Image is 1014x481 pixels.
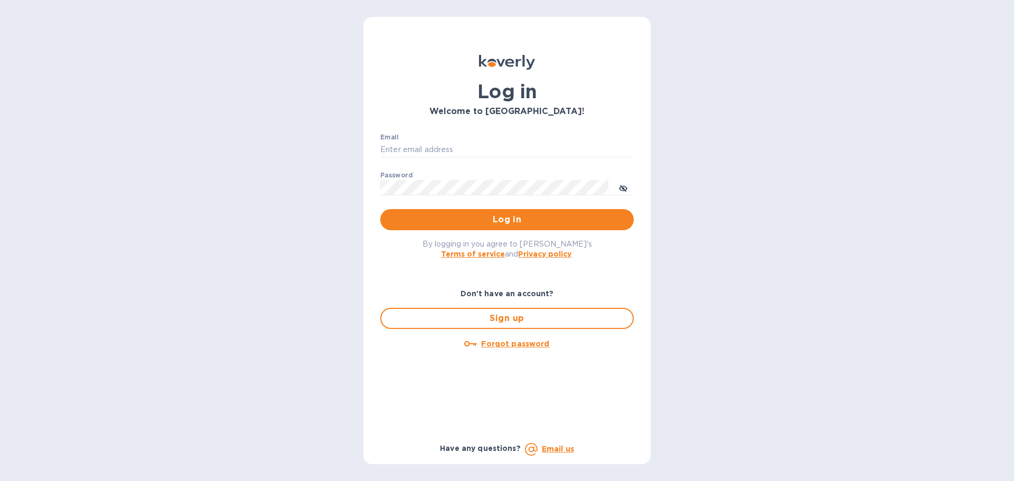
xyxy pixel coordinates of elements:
[390,312,624,325] span: Sign up
[479,55,535,70] img: Koverly
[389,213,625,226] span: Log in
[542,445,574,453] a: Email us
[518,250,571,258] a: Privacy policy
[380,107,634,117] h3: Welcome to [GEOGRAPHIC_DATA]!
[380,134,399,140] label: Email
[380,308,634,329] button: Sign up
[461,289,554,298] b: Don't have an account?
[481,339,549,348] u: Forgot password
[440,444,521,452] b: Have any questions?
[380,80,634,102] h1: Log in
[380,209,634,230] button: Log in
[422,240,592,258] span: By logging in you agree to [PERSON_NAME]'s and .
[380,142,634,158] input: Enter email address
[613,177,634,198] button: toggle password visibility
[380,172,412,178] label: Password
[441,250,505,258] a: Terms of service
